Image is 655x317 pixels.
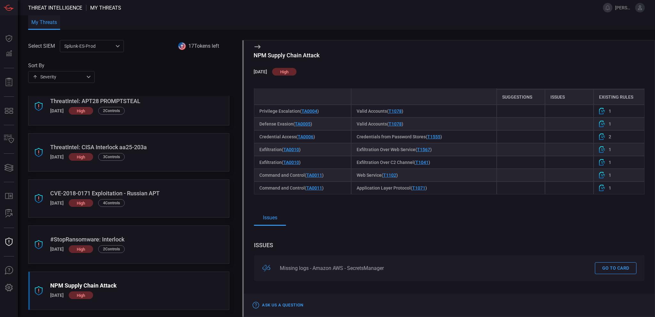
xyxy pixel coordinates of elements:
[50,293,64,298] div: [DATE]
[383,173,396,178] a: T1102
[254,69,267,74] h5: [DATE]
[283,147,299,152] a: TA0010
[259,160,301,165] span: Exfiltration ( )
[1,103,17,118] button: MITRE - Detection Posture
[33,74,84,80] div: Severity
[609,121,611,126] span: 1
[357,121,403,126] span: Valid Accounts ( )
[28,5,82,11] span: Threat Intelligence
[298,134,313,139] a: TA0006
[272,68,296,76] div: high
[615,5,633,10] span: [PERSON_NAME].brand
[50,98,182,104] div: ThreatIntel: APT28 PROMPTSTEAL
[69,199,93,207] div: high
[50,144,185,150] div: ThreatIntel: CISA Interlock aa25-203a
[64,43,114,49] p: Splunk-ES-Prod
[357,134,442,139] span: Credentials from Password Stores ( )
[497,89,545,105] div: suggestions
[295,121,311,126] a: TA0005
[254,74,351,105] div: tactic
[254,243,644,248] div: issues
[254,210,286,226] button: Issues
[259,147,301,152] span: Exfiltration ( )
[609,134,611,139] span: 2
[545,89,594,105] div: issues
[412,185,425,191] a: T1071
[609,109,611,114] span: 1
[306,173,322,178] a: TA0011
[1,234,17,250] button: Threat Intelligence
[1,206,17,221] button: ALERT ANALYSIS
[1,132,17,147] button: Inventory
[357,185,427,191] span: Application Layer Protocol ( )
[188,43,219,49] span: 17 Tokens left
[1,75,17,90] button: Reports
[69,245,93,253] div: high
[1,280,17,296] button: Preferences
[389,121,402,126] a: T1078
[302,109,317,114] a: TA0004
[50,282,170,289] div: NPM Supply Chain Attack
[50,200,64,206] div: [DATE]
[69,153,93,161] div: high
[306,185,322,191] a: TA0011
[259,109,319,114] span: Privilege Escalation ( )
[357,147,432,152] span: Exfiltration Over Web Service ( )
[50,236,174,243] div: #StopRansomware: Interlock
[28,62,95,69] label: Sort By
[595,262,636,274] a: Go to card
[28,15,60,30] button: My Threats
[351,74,497,105] div: techniques
[50,154,64,159] div: [DATE]
[1,46,17,61] button: Detections
[98,245,125,253] div: 2 Control s
[251,300,305,310] button: Ask Us a Question
[50,190,192,197] div: CVE-2018-0171 Exploitation - Russian APT
[594,89,644,105] div: existing rules
[609,173,611,178] span: 1
[259,185,324,191] span: Command and Control ( )
[417,147,430,152] a: T1567
[283,160,299,165] a: TA0010
[280,265,587,271] div: Missing logs - Amazon AWS - SecretsManager
[259,134,315,139] span: Credential Access ( )
[28,43,55,49] label: Select SIEM
[389,109,402,114] a: T1078
[259,173,324,178] span: Command and Control ( )
[259,121,312,126] span: Defense Evasion ( )
[98,153,125,161] div: 3 Control s
[1,263,17,278] button: Ask Us A Question
[357,109,403,114] span: Valid Accounts ( )
[357,173,398,178] span: Web Service ( )
[1,31,17,46] button: Dashboard
[98,107,125,115] div: 2 Control s
[609,160,611,165] span: 1
[357,160,430,165] span: Exfiltration Over C2 Channel ( )
[69,107,93,115] div: high
[427,134,440,139] a: T1555
[254,52,655,59] div: NPM Supply Chain Attack
[69,291,93,299] div: high
[90,5,121,11] span: My Threats
[415,160,429,165] a: T1041
[98,199,125,207] div: 4 Control s
[50,108,64,113] div: [DATE]
[1,160,17,175] button: Cards
[1,189,17,204] button: Rule Catalog
[609,185,611,191] span: 1
[50,247,64,252] div: [DATE]
[609,147,611,152] span: 1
